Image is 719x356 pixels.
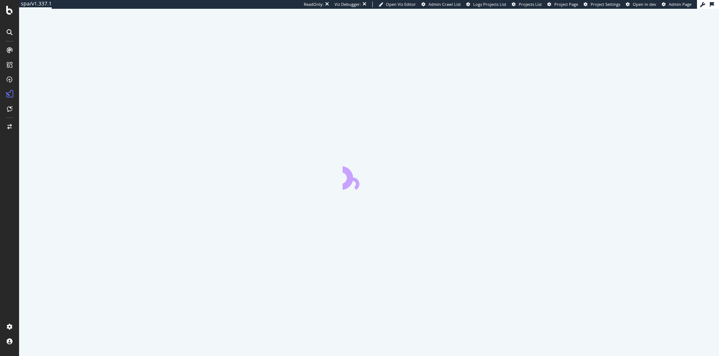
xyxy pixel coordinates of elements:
a: Projects List [512,1,542,7]
span: Logs Projects List [473,1,506,7]
div: animation [343,163,395,190]
span: Project Settings [591,1,620,7]
span: Admin Page [669,1,691,7]
a: Admin Page [662,1,691,7]
span: Project Page [554,1,578,7]
a: Admin Crawl List [421,1,461,7]
span: Admin Crawl List [428,1,461,7]
a: Open in dev [626,1,656,7]
a: Logs Projects List [466,1,506,7]
a: Project Page [547,1,578,7]
span: Projects List [519,1,542,7]
div: Viz Debugger: [335,1,361,7]
a: Project Settings [584,1,620,7]
span: Open in dev [633,1,656,7]
div: ReadOnly: [304,1,324,7]
span: Open Viz Editor [386,1,416,7]
a: Open Viz Editor [379,1,416,7]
